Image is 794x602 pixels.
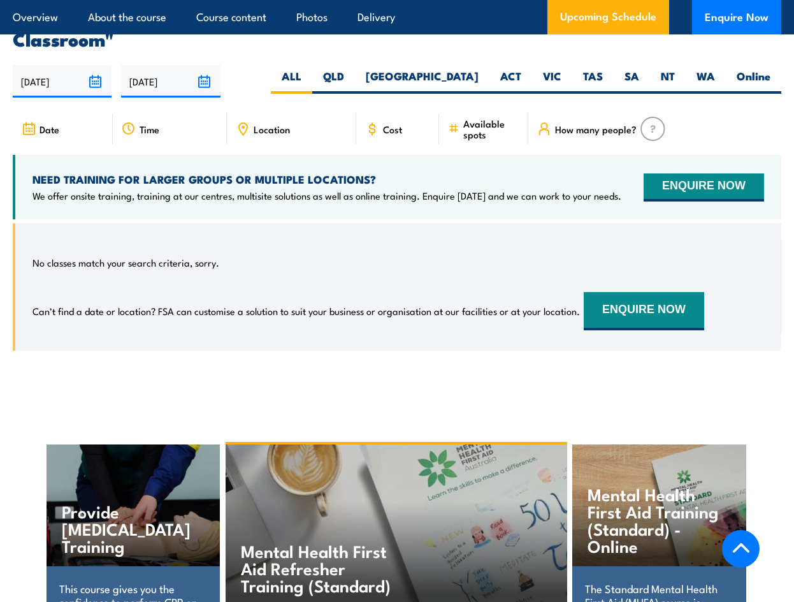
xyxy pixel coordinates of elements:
[40,124,59,135] span: Date
[254,124,290,135] span: Location
[726,69,781,94] label: Online
[532,69,572,94] label: VIC
[13,13,781,47] h2: UPCOMING SCHEDULE FOR - "Mental Health First Aid Training (Standard) - Classroom"
[32,189,621,202] p: We offer onsite training, training at our centres, multisite solutions as well as online training...
[588,485,720,554] h4: Mental Health First Aid Training (Standard) - Online
[121,65,220,98] input: To date
[555,124,637,135] span: How many people?
[644,173,764,202] button: ENQUIRE NOW
[32,305,580,318] p: Can’t find a date or location? FSA can customise a solution to suit your business or organisation...
[463,118,519,140] span: Available spots
[32,256,219,269] p: No classes match your search criteria, sorry.
[241,542,391,594] h4: Mental Health First Aid Refresher Training (Standard)
[355,69,489,94] label: [GEOGRAPHIC_DATA]
[572,69,614,94] label: TAS
[32,172,621,186] h4: NEED TRAINING FOR LARGER GROUPS OR MULTIPLE LOCATIONS?
[614,69,650,94] label: SA
[686,69,726,94] label: WA
[271,69,312,94] label: ALL
[383,124,402,135] span: Cost
[650,69,686,94] label: NT
[13,65,112,98] input: From date
[140,124,159,135] span: Time
[489,69,532,94] label: ACT
[312,69,355,94] label: QLD
[584,292,704,330] button: ENQUIRE NOW
[62,503,194,554] h4: Provide [MEDICAL_DATA] Training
